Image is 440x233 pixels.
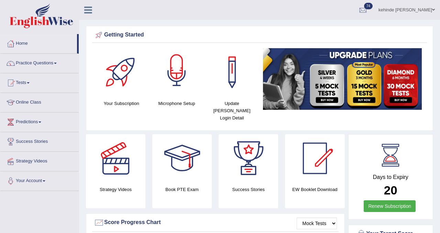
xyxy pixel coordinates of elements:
a: Practice Questions [0,54,79,71]
a: Predictions [0,113,79,130]
a: Tests [0,73,79,91]
div: Score Progress Chart [94,218,337,228]
h4: Success Stories [219,186,278,193]
h4: EW Booklet Download [285,186,344,193]
span: 74 [364,3,373,9]
a: Renew Subscription [364,200,416,212]
b: 20 [384,183,397,197]
div: Getting Started [94,30,425,40]
a: Online Class [0,93,79,110]
img: small5.jpg [263,48,422,110]
h4: Your Subscription [97,100,146,107]
a: Success Stories [0,132,79,149]
a: Strategy Videos [0,152,79,169]
h4: Days to Expiry [356,174,426,180]
h4: Strategy Videos [86,186,145,193]
h4: Book PTE Exam [152,186,212,193]
a: Your Account [0,171,79,189]
h4: Update [PERSON_NAME] Login Detail [208,100,256,121]
a: Home [0,34,77,51]
h4: Microphone Setup [153,100,201,107]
